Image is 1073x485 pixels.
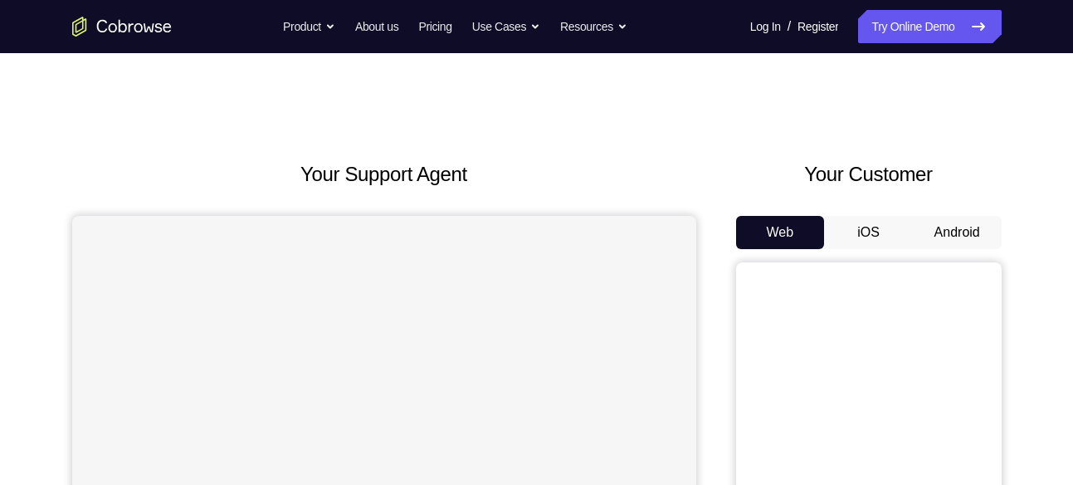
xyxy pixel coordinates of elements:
[797,10,838,43] a: Register
[750,10,781,43] a: Log In
[858,10,1001,43] a: Try Online Demo
[72,159,696,189] h2: Your Support Agent
[788,17,791,37] span: /
[355,10,398,43] a: About us
[283,10,335,43] button: Product
[824,216,913,249] button: iOS
[472,10,540,43] button: Use Cases
[736,159,1002,189] h2: Your Customer
[560,10,627,43] button: Resources
[72,17,172,37] a: Go to the home page
[418,10,451,43] a: Pricing
[913,216,1002,249] button: Android
[736,216,825,249] button: Web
